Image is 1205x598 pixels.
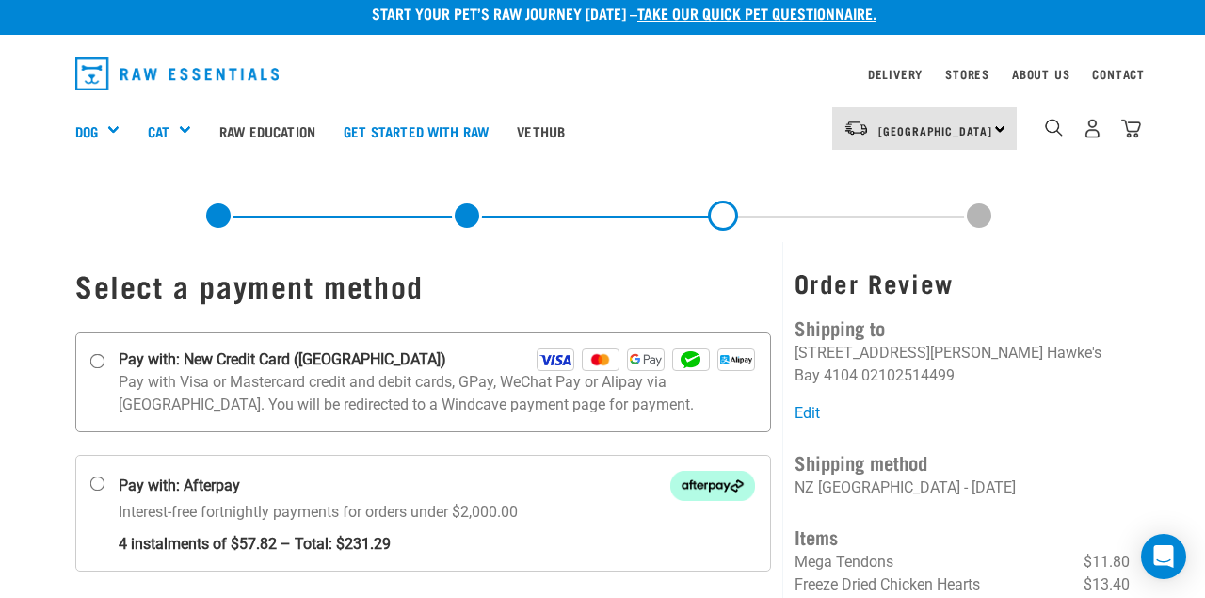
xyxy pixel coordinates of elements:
a: take our quick pet questionnaire. [637,8,876,17]
img: Alipay [717,348,755,371]
a: Cat [148,121,169,142]
a: Vethub [503,93,579,169]
span: $13.40 [1084,574,1130,596]
input: Pay with: New Credit Card ([GEOGRAPHIC_DATA]) Visa Mastercard GPay WeChat Alipay Pay with Visa or... [90,353,105,368]
a: Get started with Raw [329,93,503,169]
img: user.png [1083,119,1102,138]
a: About Us [1012,71,1069,77]
span: [GEOGRAPHIC_DATA] [878,127,992,134]
li: 02102514499 [861,366,955,384]
strong: 4 instalments of $57.82 – Total: $231.29 [119,524,755,556]
h3: Order Review [795,268,1130,298]
a: Dog [75,121,98,142]
li: Hawke's Bay 4104 [795,344,1101,384]
strong: Pay with: New Credit Card ([GEOGRAPHIC_DATA]) [119,348,446,371]
h1: Select a payment method [75,268,771,302]
img: home-icon-1@2x.png [1045,119,1063,137]
a: Contact [1092,71,1145,77]
img: WeChat [672,348,710,371]
input: Pay with: Afterpay Afterpay Interest-free fortnightly payments for orders under $2,000.00 4 insta... [90,476,105,491]
img: Raw Essentials Logo [75,57,279,90]
strong: Pay with: Afterpay [119,475,240,497]
p: NZ [GEOGRAPHIC_DATA] - [DATE] [795,477,1130,499]
li: [STREET_ADDRESS][PERSON_NAME] [795,344,1043,362]
a: Raw Education [205,93,329,169]
div: Open Intercom Messenger [1141,534,1186,579]
img: home-icon@2x.png [1121,119,1141,138]
p: Interest-free fortnightly payments for orders under $2,000.00 [119,501,755,556]
img: Visa [537,348,574,371]
nav: dropdown navigation [60,50,1145,98]
h4: Shipping to [795,313,1130,342]
span: Freeze Dried Chicken Hearts [795,575,980,593]
p: Pay with Visa or Mastercard credit and debit cards, GPay, WeChat Pay or Alipay via [GEOGRAPHIC_DA... [119,371,755,416]
img: Mastercard [582,348,619,371]
h4: Shipping method [795,447,1130,477]
img: GPay [627,348,665,371]
img: Afterpay [670,471,755,500]
a: Stores [945,71,989,77]
a: Edit [795,404,820,422]
span: $11.80 [1084,551,1130,574]
a: Delivery [868,71,923,77]
h4: Items [795,522,1130,551]
img: van-moving.png [843,120,869,137]
span: Mega Tendons [795,553,893,571]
